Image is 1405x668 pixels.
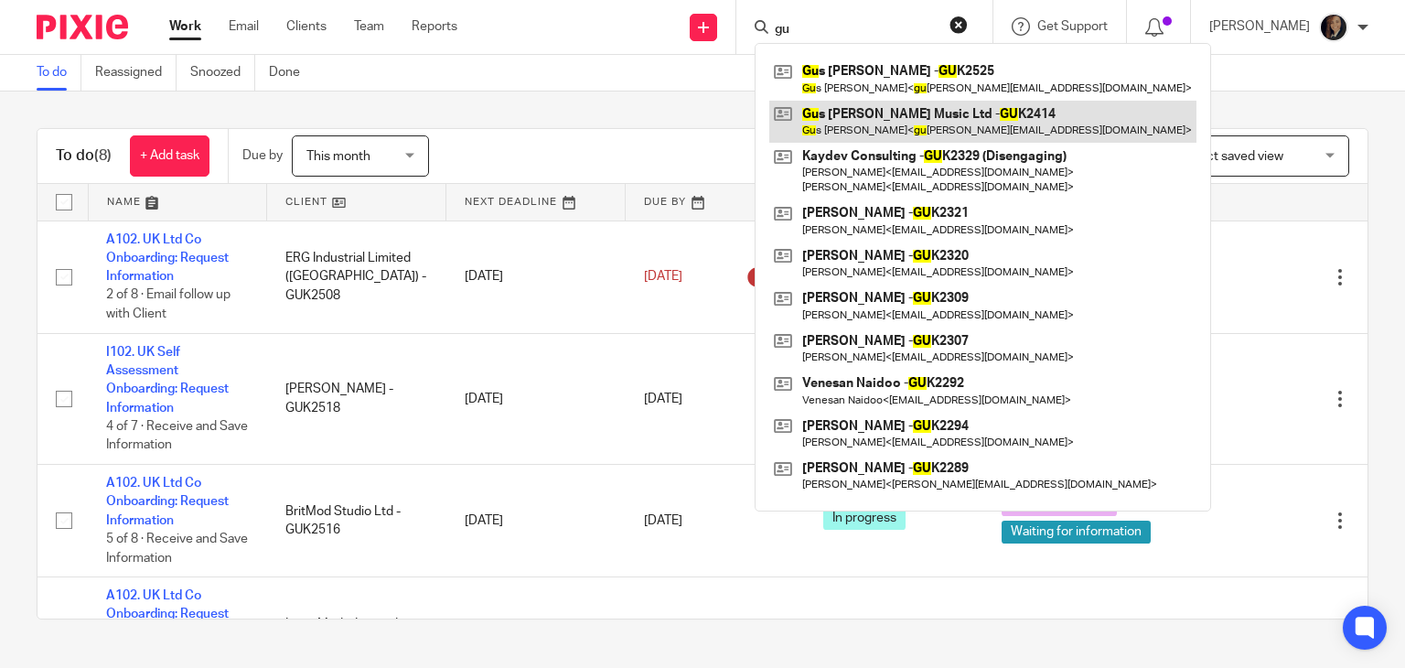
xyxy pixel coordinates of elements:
a: A102. UK Ltd Co Onboarding: Request Information [106,589,229,640]
span: This month [306,150,370,163]
img: Screenshot%202023-08-23%20174648.png [1319,13,1348,42]
a: Team [354,17,384,36]
h1: To do [56,146,112,166]
a: I102. UK Self Assessment Onboarding: Request Information [106,346,229,415]
a: Snoozed [190,55,255,91]
a: A102. UK Ltd Co Onboarding: Request Information [106,477,229,527]
td: [DATE] [446,333,626,464]
span: (8) [94,148,112,163]
span: [DATE] [644,270,682,283]
input: Search [773,22,938,38]
span: Get Support [1037,20,1108,33]
button: Clear [949,16,968,34]
td: BritMod Studio Ltd - GUK2516 [267,465,446,577]
span: [DATE] [644,393,682,405]
span: 2 of 8 · Email follow up with Client [106,289,231,321]
a: Reassigned [95,55,177,91]
a: Done [269,55,314,91]
a: Email [229,17,259,36]
td: ERG Industrial Limited ([GEOGRAPHIC_DATA]) - GUK2508 [267,221,446,333]
span: In progress [823,507,906,530]
p: [PERSON_NAME] [1209,17,1310,36]
td: [DATE] [446,465,626,577]
td: [DATE] [446,221,626,333]
a: To do [37,55,81,91]
p: Due by [242,146,283,165]
td: [PERSON_NAME] - GUK2518 [267,333,446,464]
span: 5 of 8 · Receive and Save Information [106,533,248,565]
a: A102. UK Ltd Co Onboarding: Request Information [106,233,229,284]
a: Reports [412,17,457,36]
span: Waiting for information [1002,521,1151,544]
a: Clients [286,17,327,36]
span: Select saved view [1181,150,1283,163]
img: Pixie [37,15,128,39]
span: [DATE] [644,514,682,527]
span: 4 of 7 · Receive and Save Information [106,420,248,452]
a: Work [169,17,201,36]
a: + Add task [130,135,209,177]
